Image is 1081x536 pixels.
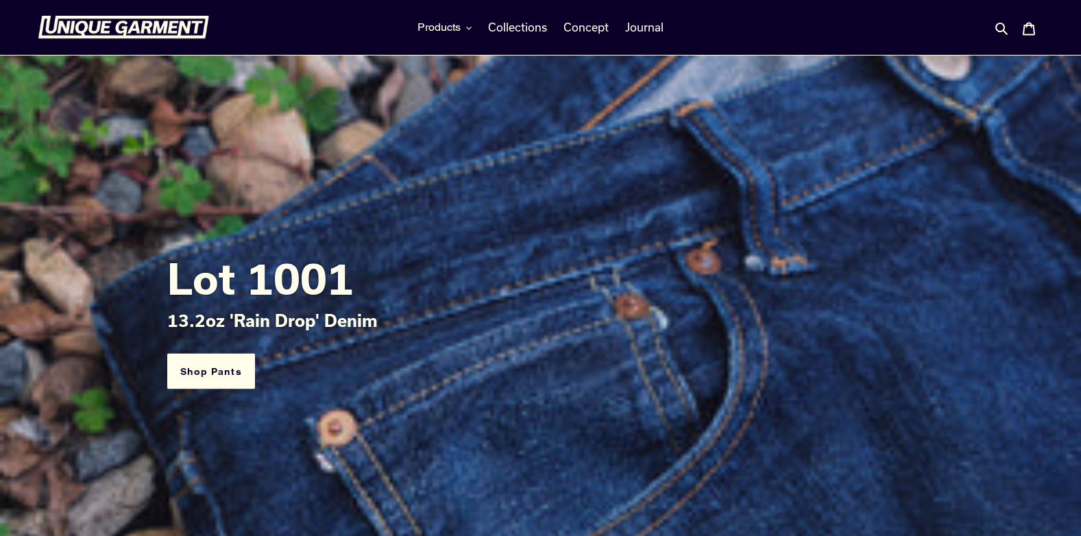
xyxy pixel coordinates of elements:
[167,353,255,389] a: Shop Pants
[557,17,616,38] a: Concept
[618,17,670,38] a: Journal
[488,21,547,34] span: Collections
[563,21,609,34] span: Concept
[167,310,378,330] span: 13.2oz 'Rain Drop' Denim
[38,16,209,39] img: Unique Garment
[481,17,554,38] a: Collections
[411,17,478,38] button: Products
[625,21,664,34] span: Journal
[167,253,914,302] h2: Lot 1001
[417,21,461,34] span: Products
